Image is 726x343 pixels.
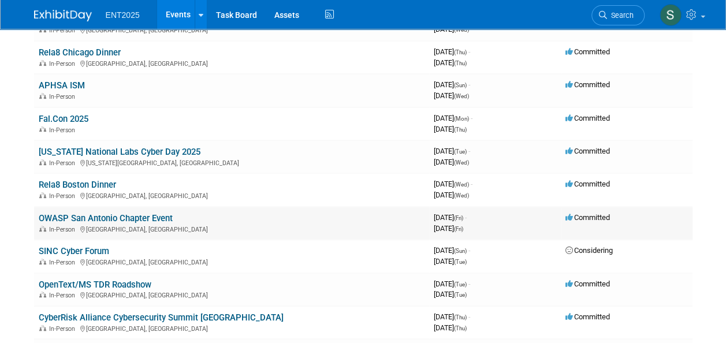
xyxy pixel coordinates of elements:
div: [GEOGRAPHIC_DATA], [GEOGRAPHIC_DATA] [39,191,425,200]
span: (Wed) [454,27,469,33]
span: Committed [565,114,610,122]
span: (Wed) [454,93,469,99]
span: Committed [565,312,610,321]
a: [US_STATE] National Labs Cyber Day 2025 [39,147,200,157]
span: [DATE] [434,125,467,133]
span: [DATE] [434,279,470,288]
span: In-Person [49,60,79,68]
span: [DATE] [434,47,470,56]
img: In-Person Event [39,126,46,132]
span: [DATE] [434,246,470,255]
span: [DATE] [434,257,467,266]
span: [DATE] [434,180,472,188]
img: In-Person Event [39,93,46,99]
div: [GEOGRAPHIC_DATA], [GEOGRAPHIC_DATA] [39,323,425,333]
span: Committed [565,80,610,89]
span: [DATE] [434,91,469,100]
a: OWASP San Antonio Chapter Event [39,213,173,223]
a: Rela8 Boston Dinner [39,180,116,190]
span: (Thu) [454,126,467,133]
span: Committed [565,279,610,288]
span: Committed [565,180,610,188]
span: Committed [565,213,610,222]
div: [GEOGRAPHIC_DATA], [GEOGRAPHIC_DATA] [39,58,425,68]
div: [GEOGRAPHIC_DATA], [GEOGRAPHIC_DATA] [39,257,425,266]
span: (Fri) [454,226,463,232]
a: APHSA ISM [39,80,85,91]
span: (Thu) [454,325,467,331]
span: (Wed) [454,159,469,166]
span: In-Person [49,126,79,134]
a: SINC Cyber Forum [39,246,109,256]
div: [GEOGRAPHIC_DATA], [GEOGRAPHIC_DATA] [39,25,425,34]
div: [GEOGRAPHIC_DATA], [GEOGRAPHIC_DATA] [39,224,425,233]
span: In-Person [49,93,79,100]
span: (Thu) [454,60,467,66]
span: In-Person [49,192,79,200]
span: - [468,279,470,288]
span: [DATE] [434,191,469,199]
span: (Wed) [454,181,469,188]
span: - [471,180,472,188]
span: (Wed) [454,192,469,199]
span: - [471,114,472,122]
span: (Sun) [454,248,467,254]
span: (Thu) [454,49,467,55]
span: Committed [565,47,610,56]
img: In-Person Event [39,60,46,66]
span: (Thu) [454,314,467,320]
span: In-Person [49,292,79,299]
span: (Tue) [454,259,467,265]
a: Fal.Con 2025 [39,114,88,124]
img: In-Person Event [39,226,46,232]
span: (Tue) [454,281,467,288]
span: [DATE] [434,290,467,299]
span: - [468,312,470,321]
img: In-Person Event [39,292,46,297]
span: ENT2025 [106,10,140,20]
span: Considering [565,246,613,255]
span: [DATE] [434,80,470,89]
img: In-Person Event [39,27,46,32]
span: [DATE] [434,158,469,166]
span: (Tue) [454,292,467,298]
a: Rela8 Chicago Dinner [39,47,121,58]
span: [DATE] [434,323,467,332]
span: [DATE] [434,312,470,321]
span: In-Person [49,27,79,34]
span: - [468,80,470,89]
div: [GEOGRAPHIC_DATA], [GEOGRAPHIC_DATA] [39,290,425,299]
span: - [468,147,470,155]
a: CyberRisk Alliance Cybersecurity Summit [GEOGRAPHIC_DATA] [39,312,284,323]
span: - [468,47,470,56]
span: [DATE] [434,147,470,155]
a: OpenText/MS TDR Roadshow [39,279,151,290]
img: Stephanie Silva [660,4,682,26]
span: In-Person [49,259,79,266]
span: (Tue) [454,148,467,155]
img: In-Person Event [39,325,46,331]
span: (Sun) [454,82,467,88]
img: In-Person Event [39,159,46,165]
div: [US_STATE][GEOGRAPHIC_DATA], [GEOGRAPHIC_DATA] [39,158,425,167]
span: In-Person [49,159,79,167]
span: [DATE] [434,213,467,222]
span: (Mon) [454,115,469,122]
span: In-Person [49,226,79,233]
a: Search [591,5,645,25]
span: In-Person [49,325,79,333]
span: - [465,213,467,222]
img: ExhibitDay [34,10,92,21]
span: (Fri) [454,215,463,221]
img: In-Person Event [39,192,46,198]
span: [DATE] [434,224,463,233]
span: Search [607,11,634,20]
span: [DATE] [434,114,472,122]
span: [DATE] [434,58,467,67]
img: In-Person Event [39,259,46,264]
span: - [468,246,470,255]
span: Committed [565,147,610,155]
